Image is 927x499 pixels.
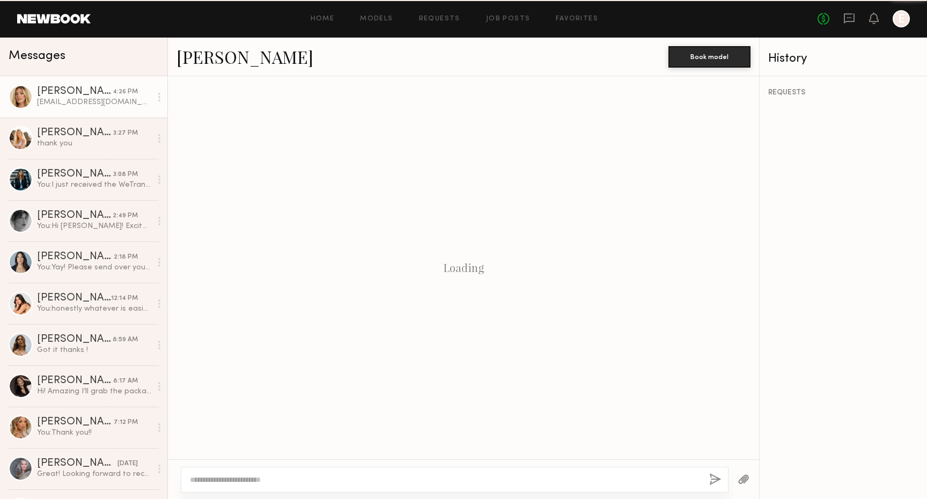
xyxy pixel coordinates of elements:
div: 4:26 PM [113,87,138,97]
div: Great! Looking forward to receiving them! [37,469,151,479]
div: You: I just received the WeTransfer link! [37,180,151,190]
div: [PERSON_NAME] [37,210,113,221]
div: [DATE] [117,459,138,469]
div: [PERSON_NAME] [37,376,113,386]
a: Book model [668,52,751,61]
div: [PERSON_NAME] [37,417,114,428]
div: Hi! Amazing I’ll grab the package when I get in later [DATE]. Thanks for sending the brief over, ... [37,386,151,397]
div: Got it thanks ! [37,345,151,355]
a: E [893,10,910,27]
div: 2:18 PM [114,252,138,262]
div: [PERSON_NAME] [37,458,117,469]
div: You: honestly whatever is easiest for you! since we ask for raw clips, editing is not needed on y... [37,304,151,314]
div: thank you [37,138,151,149]
div: 3:27 PM [113,128,138,138]
a: Favorites [556,16,598,23]
div: [EMAIL_ADDRESS][DOMAIN_NAME] ! Sounds great!! [37,97,151,107]
div: [PERSON_NAME] [37,86,113,97]
div: 3:08 PM [113,170,138,180]
a: Requests [419,16,460,23]
div: You: Thank you!! [37,428,151,438]
div: [PERSON_NAME] [37,169,113,180]
div: 8:59 AM [113,335,138,345]
div: [PERSON_NAME] [37,293,111,304]
div: [PERSON_NAME] [37,334,113,345]
div: You: Hi [PERSON_NAME]! Excited to work together :) Can you please send over your email for the ag... [37,221,151,231]
span: Messages [9,50,65,62]
div: [PERSON_NAME] [37,252,114,262]
div: 8:17 AM [113,376,138,386]
a: Job Posts [486,16,531,23]
div: [PERSON_NAME] [37,128,113,138]
div: You: Yay! Please send over your email for the agreement and we'll send your products and the brie... [37,262,151,273]
button: Book model [668,46,751,68]
div: 2:49 PM [113,211,138,221]
a: Home [311,16,335,23]
div: 7:12 PM [114,417,138,428]
div: REQUESTS [768,89,918,97]
div: 12:14 PM [111,293,138,304]
div: Loading [444,261,484,274]
div: History [768,53,918,65]
a: Models [360,16,393,23]
a: [PERSON_NAME] [176,45,313,68]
